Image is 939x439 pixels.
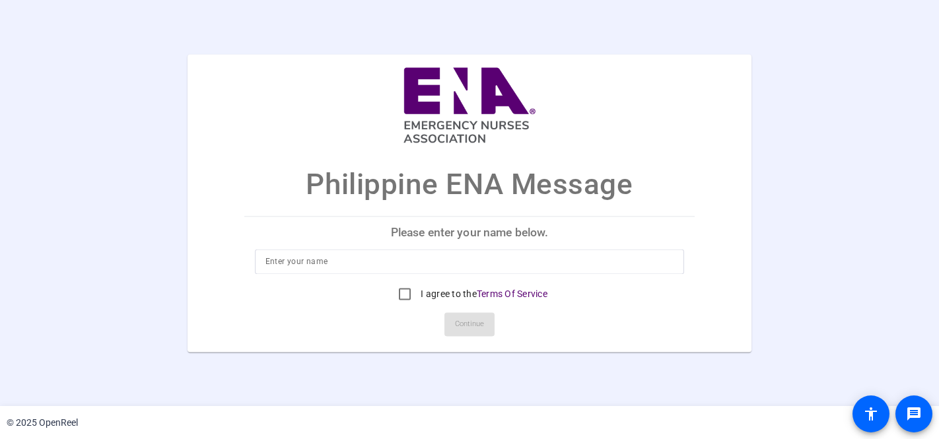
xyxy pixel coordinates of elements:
[7,416,78,430] div: © 2025 OpenReel
[906,406,922,422] mat-icon: message
[265,253,674,269] input: Enter your name
[244,217,695,249] p: Please enter your name below.
[403,67,536,143] img: company-logo
[477,288,547,299] a: Terms Of Service
[418,287,547,300] label: I agree to the
[306,163,633,207] p: Philippine ENA Message
[863,406,879,422] mat-icon: accessibility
